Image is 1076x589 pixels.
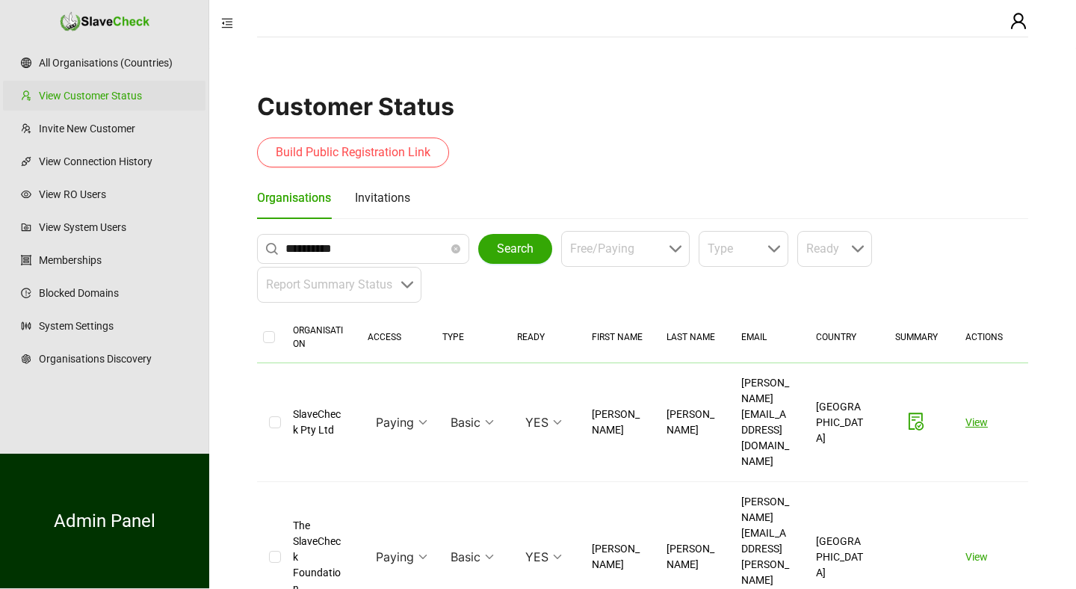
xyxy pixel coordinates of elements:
a: Memberships [39,245,194,275]
span: Paying [376,546,427,568]
span: Search [497,240,534,258]
th: SUMMARY [879,312,953,363]
th: ACTIONS [953,312,1028,363]
span: Basic [451,546,494,568]
a: All Organisations (Countries) [39,48,194,78]
th: COUNTRY [804,312,879,363]
span: Basic [451,411,494,434]
a: View [965,551,988,563]
td: [PERSON_NAME] [655,363,729,482]
span: close-circle [451,244,460,253]
div: Invitations [355,188,410,207]
a: Organisations Discovery [39,344,194,374]
td: [PERSON_NAME] [580,363,655,482]
span: YES [525,546,562,568]
td: [PERSON_NAME][EMAIL_ADDRESS][DOMAIN_NAME] [729,363,804,482]
button: Search [478,234,552,264]
th: ACCESS [356,312,430,363]
span: Paying [376,411,427,434]
th: ORGANISATION [281,312,356,363]
div: Organisations [257,188,331,207]
span: file-done [907,413,925,431]
span: YES [525,411,562,434]
a: View [965,416,988,428]
td: [GEOGRAPHIC_DATA] [804,363,879,482]
a: View RO Users [39,179,194,209]
th: TYPE [430,312,505,363]
th: FIRST NAME [580,312,655,363]
a: Blocked Domains [39,278,194,308]
a: View Customer Status [39,81,194,111]
span: menu-fold [221,17,233,29]
a: View Connection History [39,147,194,176]
span: user [1009,12,1027,30]
h1: Customer Status [257,92,1028,121]
a: View System Users [39,212,194,242]
span: Build Public Registration Link [276,144,430,161]
td: SlaveCheck Pty Ltd [281,363,356,482]
a: Invite New Customer [39,114,194,144]
th: READY [505,312,580,363]
a: System Settings [39,311,194,341]
button: Build Public Registration Link [257,138,449,167]
th: EMAIL [729,312,804,363]
th: LAST NAME [655,312,729,363]
span: close-circle [451,242,460,256]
